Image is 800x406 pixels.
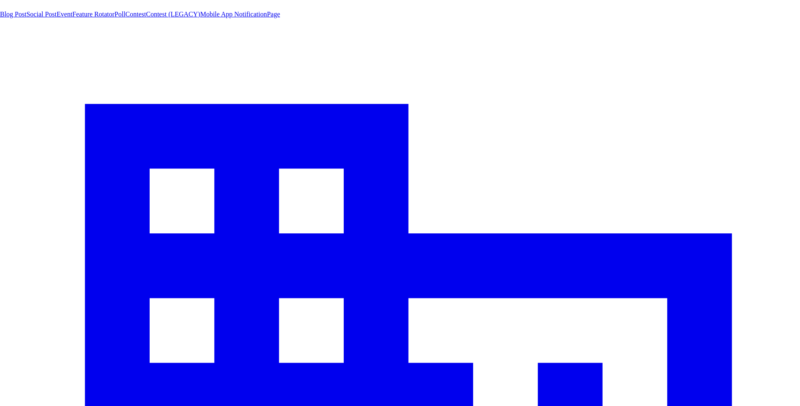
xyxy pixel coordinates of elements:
[115,11,126,18] a: Poll
[73,11,115,18] a: Feature Rotator
[267,11,280,18] a: Page
[57,11,72,18] a: Event
[125,11,146,18] a: Contest
[27,11,57,18] a: Social Post
[200,11,267,18] a: Mobile App Notification
[146,11,200,18] a: Contest (LEGACY)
